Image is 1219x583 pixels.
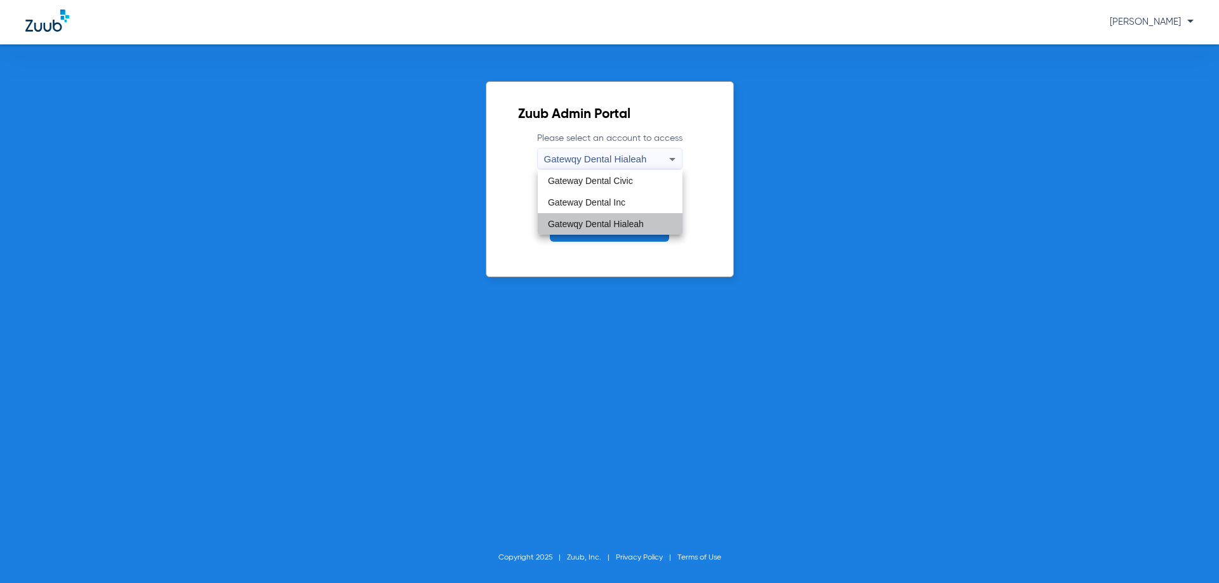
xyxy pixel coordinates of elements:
[1156,522,1219,583] iframe: Chat Widget
[567,551,616,564] li: Zuub, Inc.
[544,154,647,164] span: Gatewqy Dental Hialeah
[537,132,683,169] label: Please select an account to access
[616,554,663,561] a: Privacy Policy
[550,217,669,242] button: Access Account
[518,108,702,121] h2: Zuub Admin Portal
[498,551,567,564] li: Copyright 2025
[1110,17,1194,27] span: [PERSON_NAME]
[575,225,644,235] span: Access Account
[677,554,721,561] a: Terms of Use
[25,10,69,32] img: Zuub Logo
